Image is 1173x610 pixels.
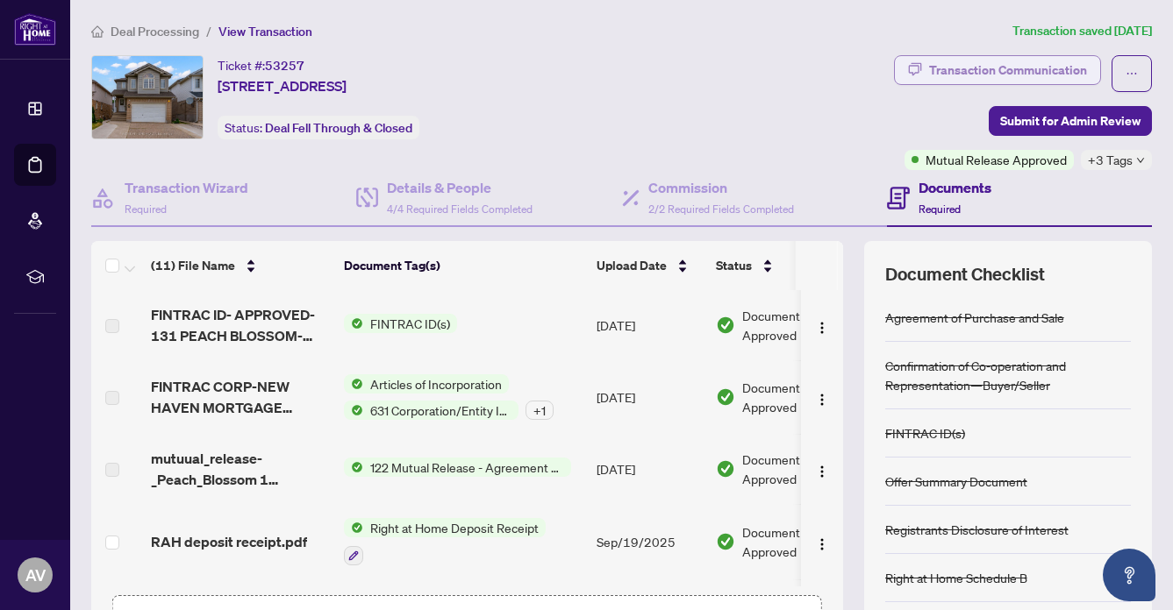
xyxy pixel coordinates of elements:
[989,106,1152,136] button: Submit for Admin Review
[590,290,709,360] td: [DATE]
[265,120,412,136] span: Deal Fell Through & Closed
[151,448,330,490] span: mutuual_release-_Peach_Blossom 1 EXECUTED.pdf
[344,401,363,420] img: Status Icon
[919,202,961,216] span: Required
[363,314,457,333] span: FINTRAC ID(s)
[742,450,851,488] span: Document Approved
[265,58,304,74] span: 53257
[716,316,735,335] img: Document Status
[125,202,167,216] span: Required
[885,308,1064,327] div: Agreement of Purchase and Sale
[151,256,235,275] span: (11) File Name
[218,55,304,75] div: Ticket #:
[344,457,363,477] img: Status Icon
[1136,156,1145,165] span: down
[344,518,363,537] img: Status Icon
[526,401,554,420] div: + 1
[885,568,1027,587] div: Right at Home Schedule B
[926,150,1067,169] span: Mutual Release Approved
[363,457,571,477] span: 122 Mutual Release - Agreement of Purchase and Sale
[387,202,533,216] span: 4/4 Required Fields Completed
[337,241,590,290] th: Document Tag(s)
[919,177,991,198] h4: Documents
[815,537,829,551] img: Logo
[206,21,211,41] li: /
[597,256,667,275] span: Upload Date
[808,311,836,339] button: Logo
[218,116,419,139] div: Status:
[885,520,1069,539] div: Registrants Disclosure of Interest
[929,56,1087,84] div: Transaction Communication
[808,383,836,411] button: Logo
[151,376,330,418] span: FINTRAC CORP-NEW HAVEN MORTGAGE HOLDING CORP-131 PEACH BLOSSOM.pdf
[344,518,546,565] button: Status IconRight at Home Deposit Receipt
[92,56,203,138] img: IMG-X12252395_1.jpg
[648,202,794,216] span: 2/2 Required Fields Completed
[25,563,46,587] span: AV
[885,423,965,443] div: FINTRAC ID(s)
[1103,549,1155,601] button: Open asap
[151,531,307,552] span: RAH deposit receipt.pdf
[815,465,829,479] img: Logo
[218,75,347,96] span: [STREET_ADDRESS]
[716,387,735,407] img: Document Status
[363,518,546,537] span: Right at Home Deposit Receipt
[716,532,735,551] img: Document Status
[590,504,709,579] td: Sep/19/2025
[218,24,312,39] span: View Transaction
[716,256,752,275] span: Status
[344,374,363,394] img: Status Icon
[151,304,330,346] span: FINTRAC ID- APPROVED-131 PEACH BLOSSOM-ARJUN [PERSON_NAME].pdf
[363,374,509,394] span: Articles of Incorporation
[894,55,1101,85] button: Transaction Communication
[716,459,735,479] img: Document Status
[344,374,554,420] button: Status IconArticles of IncorporationStatus Icon631 Corporation/Entity Identification InformationR...
[742,378,851,416] span: Document Approved
[14,13,56,46] img: logo
[815,393,829,407] img: Logo
[590,241,709,290] th: Upload Date
[742,306,851,344] span: Document Approved
[742,522,851,561] span: Document Approved
[1012,21,1152,41] article: Transaction saved [DATE]
[709,241,858,290] th: Status
[344,314,457,333] button: Status IconFINTRAC ID(s)
[590,434,709,504] td: [DATE]
[808,455,836,483] button: Logo
[111,24,199,39] span: Deal Processing
[125,177,248,198] h4: Transaction Wizard
[885,356,1131,394] div: Confirmation of Co-operation and Representation—Buyer/Seller
[885,262,1045,287] span: Document Checklist
[344,457,571,477] button: Status Icon122 Mutual Release - Agreement of Purchase and Sale
[808,528,836,556] button: Logo
[363,401,519,420] span: 631 Corporation/Entity Identification InformationRecord
[387,177,533,198] h4: Details & People
[1126,67,1138,80] span: ellipsis
[1088,150,1133,170] span: +3 Tags
[344,314,363,333] img: Status Icon
[1000,107,1141,135] span: Submit for Admin Review
[885,472,1027,491] div: Offer Summary Document
[91,25,104,38] span: home
[590,360,709,434] td: [DATE]
[144,241,337,290] th: (11) File Name
[815,321,829,335] img: Logo
[648,177,794,198] h4: Commission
